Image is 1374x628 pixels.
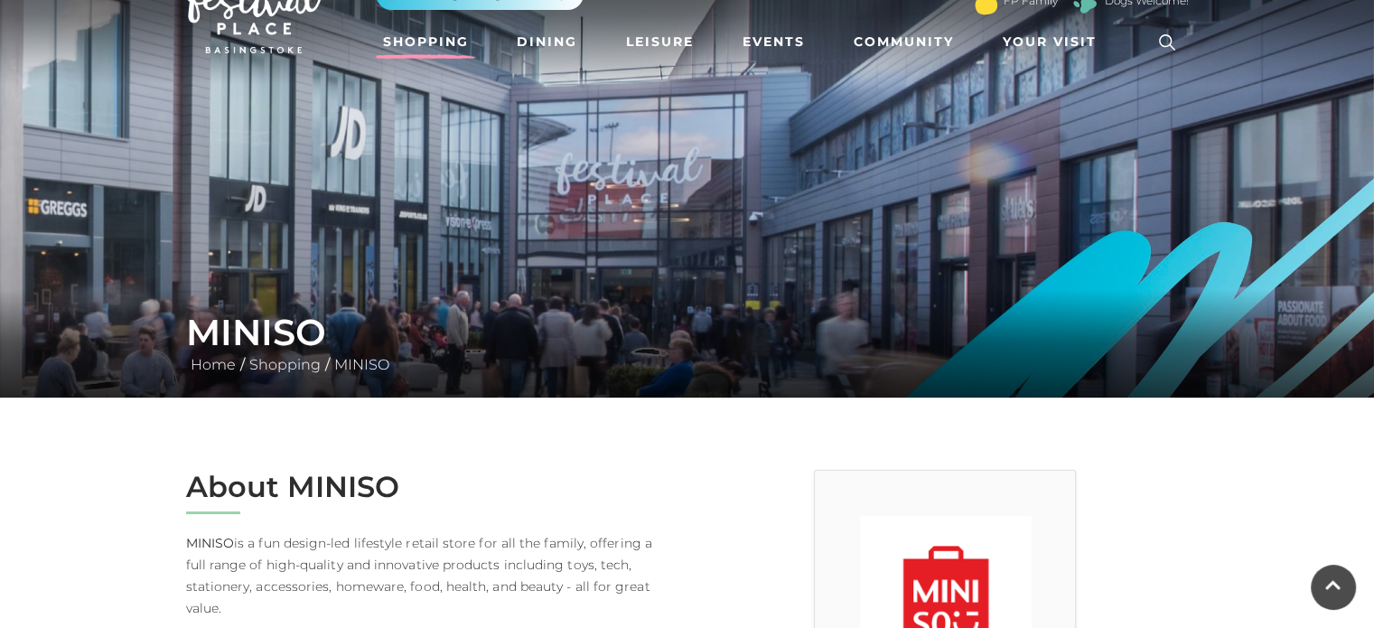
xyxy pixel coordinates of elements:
a: MINISO [330,356,394,373]
div: / / [173,311,1202,376]
h1: MINISO [186,311,1189,354]
a: Your Visit [995,25,1113,59]
p: is a fun design-led lifestyle retail store for all the family, offering a full range of high-qual... [186,532,674,619]
h2: About MINISO [186,470,674,504]
strong: MINISO [186,535,234,551]
a: Events [735,25,812,59]
a: Leisure [619,25,701,59]
a: Dining [509,25,584,59]
a: Shopping [245,356,325,373]
a: Community [846,25,961,59]
a: Shopping [376,25,476,59]
a: Home [186,356,240,373]
span: Your Visit [1003,33,1097,52]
